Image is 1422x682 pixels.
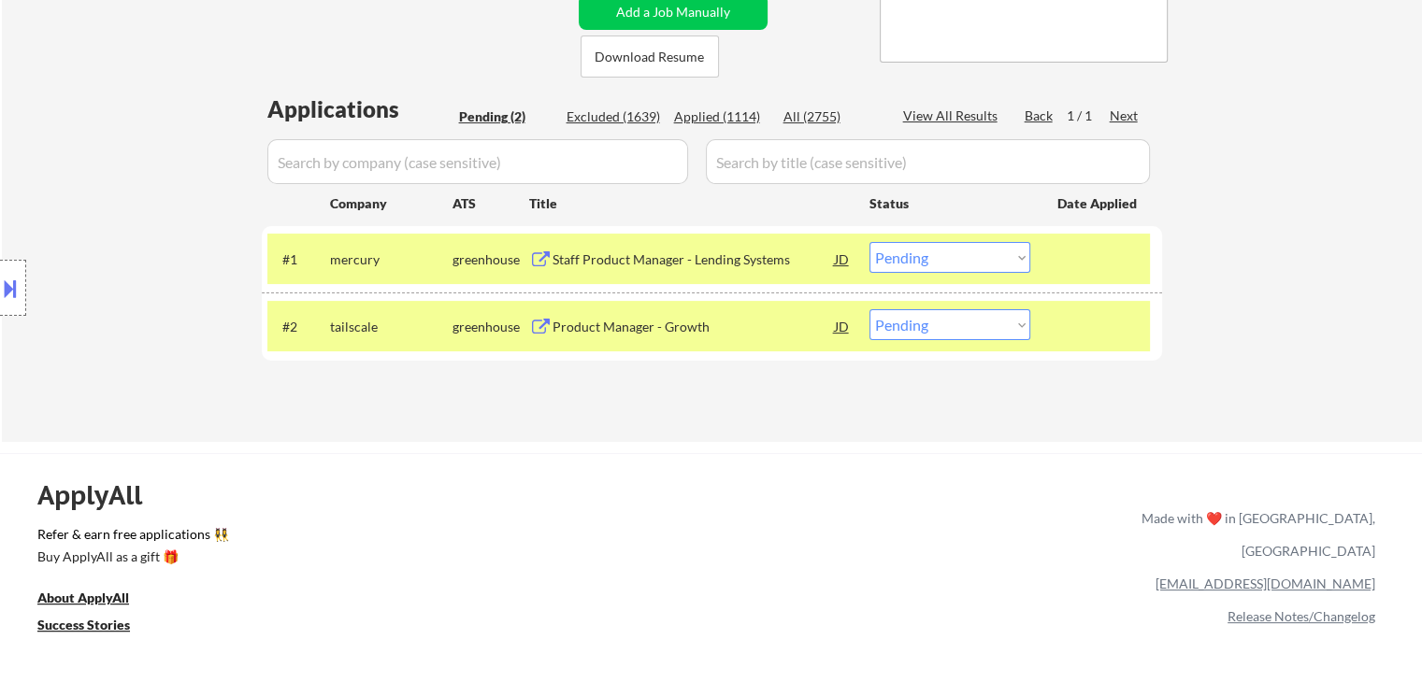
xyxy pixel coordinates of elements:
div: Next [1110,107,1140,125]
u: Success Stories [37,617,130,632]
div: mercury [330,250,452,269]
div: Back [1025,107,1055,125]
input: Search by company (case sensitive) [267,139,688,184]
div: JD [833,242,852,276]
div: Company [330,194,452,213]
div: 1 / 1 [1067,107,1110,125]
div: Title [529,194,852,213]
div: Date Applied [1057,194,1140,213]
div: ATS [452,194,529,213]
div: Made with ❤️ in [GEOGRAPHIC_DATA], [GEOGRAPHIC_DATA] [1134,502,1375,567]
div: Buy ApplyAll as a gift 🎁 [37,550,224,563]
div: tailscale [330,318,452,336]
div: Staff Product Manager - Lending Systems [553,250,835,269]
div: JD [833,309,852,343]
div: greenhouse [452,250,529,269]
a: About ApplyAll [37,589,155,612]
u: About ApplyAll [37,590,129,605]
a: Success Stories [37,616,155,639]
a: Buy ApplyAll as a gift 🎁 [37,547,224,571]
a: Release Notes/Changelog [1228,608,1375,624]
div: ApplyAll [37,479,164,511]
div: Status [869,186,1030,220]
div: Excluded (1639) [567,107,660,126]
a: [EMAIL_ADDRESS][DOMAIN_NAME] [1156,575,1375,591]
div: View All Results [903,107,1003,125]
div: All (2755) [783,107,877,126]
input: Search by title (case sensitive) [706,139,1150,184]
div: Product Manager - Growth [553,318,835,336]
div: Pending (2) [459,107,553,126]
div: Applications [267,98,452,121]
div: Applied (1114) [674,107,768,126]
button: Download Resume [581,36,719,78]
a: Refer & earn free applications 👯‍♀️ [37,528,751,547]
div: greenhouse [452,318,529,336]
